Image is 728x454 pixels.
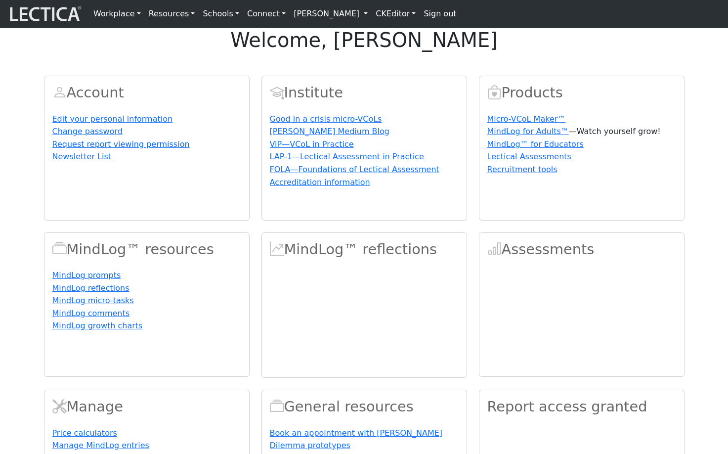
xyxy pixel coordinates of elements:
h2: Account [52,84,241,101]
span: MindLog™ resources [52,241,67,258]
span: Resources [270,398,284,415]
a: Good in a crisis micro-VCoLs [270,114,382,124]
a: Workplace [89,4,145,24]
a: MindLog growth charts [52,321,143,330]
span: MindLog [270,241,284,258]
a: Price calculators [52,428,117,438]
a: Accreditation information [270,178,370,187]
a: Sign out [420,4,460,24]
a: Newsletter List [52,152,112,161]
a: Schools [199,4,243,24]
a: [PERSON_NAME] Medium Blog [270,127,389,136]
h2: MindLog™ reflections [270,241,459,258]
a: MindLog for Adults™ [487,127,569,136]
a: MindLog comments [52,309,130,318]
a: Lectical Assessments [487,152,571,161]
h2: Report access granted [487,398,676,415]
a: MindLog prompts [52,271,121,280]
a: Request report viewing permission [52,139,190,149]
a: MindLog reflections [52,283,129,293]
h2: Institute [270,84,459,101]
a: Recruitment tools [487,165,557,174]
a: Resources [145,4,199,24]
a: Micro-VCoL Maker™ [487,114,566,124]
a: FOLA—Foundations of Lectical Assessment [270,165,439,174]
span: Assessments [487,241,502,258]
h2: General resources [270,398,459,415]
a: ViP—VCoL in Practice [270,139,354,149]
span: Products [487,84,502,101]
a: [PERSON_NAME] [290,4,372,24]
a: MindLog micro-tasks [52,296,134,305]
a: LAP-1—Lectical Assessment in Practice [270,152,424,161]
p: —Watch yourself grow! [487,126,676,137]
a: Change password [52,127,123,136]
a: CKEditor [372,4,420,24]
span: Account [270,84,284,101]
a: Book an appointment with [PERSON_NAME] [270,428,443,438]
a: Edit your personal information [52,114,173,124]
img: lecticalive [7,4,82,23]
h2: Assessments [487,241,676,258]
h2: Products [487,84,676,101]
a: Manage MindLog entries [52,441,149,450]
span: Manage [52,398,67,415]
span: Account [52,84,67,101]
a: Connect [243,4,290,24]
a: Dilemma prototypes [270,441,350,450]
a: MindLog™ for Educators [487,139,584,149]
h2: MindLog™ resources [52,241,241,258]
h2: Manage [52,398,241,415]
